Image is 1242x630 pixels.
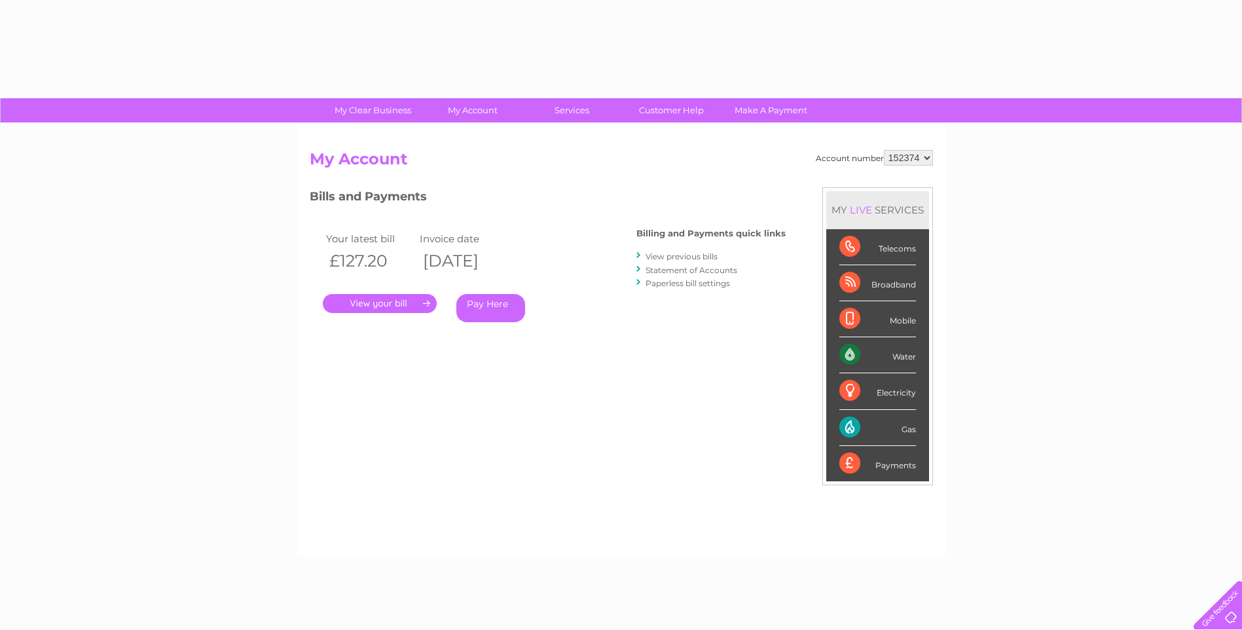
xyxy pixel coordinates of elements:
[839,229,916,265] div: Telecoms
[839,301,916,337] div: Mobile
[456,294,525,322] a: Pay Here
[323,248,417,274] th: £127.20
[826,191,929,229] div: MY SERVICES
[717,98,825,122] a: Make A Payment
[636,229,786,238] h4: Billing and Payments quick links
[617,98,725,122] a: Customer Help
[319,98,427,122] a: My Clear Business
[646,278,730,288] a: Paperless bill settings
[847,204,875,216] div: LIVE
[310,150,933,175] h2: My Account
[518,98,626,122] a: Services
[839,373,916,409] div: Electricity
[310,187,786,210] h3: Bills and Payments
[646,251,718,261] a: View previous bills
[323,230,417,248] td: Your latest bill
[416,248,511,274] th: [DATE]
[839,265,916,301] div: Broadband
[418,98,526,122] a: My Account
[839,410,916,446] div: Gas
[816,150,933,166] div: Account number
[323,294,437,313] a: .
[416,230,511,248] td: Invoice date
[839,337,916,373] div: Water
[839,446,916,481] div: Payments
[646,265,737,275] a: Statement of Accounts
